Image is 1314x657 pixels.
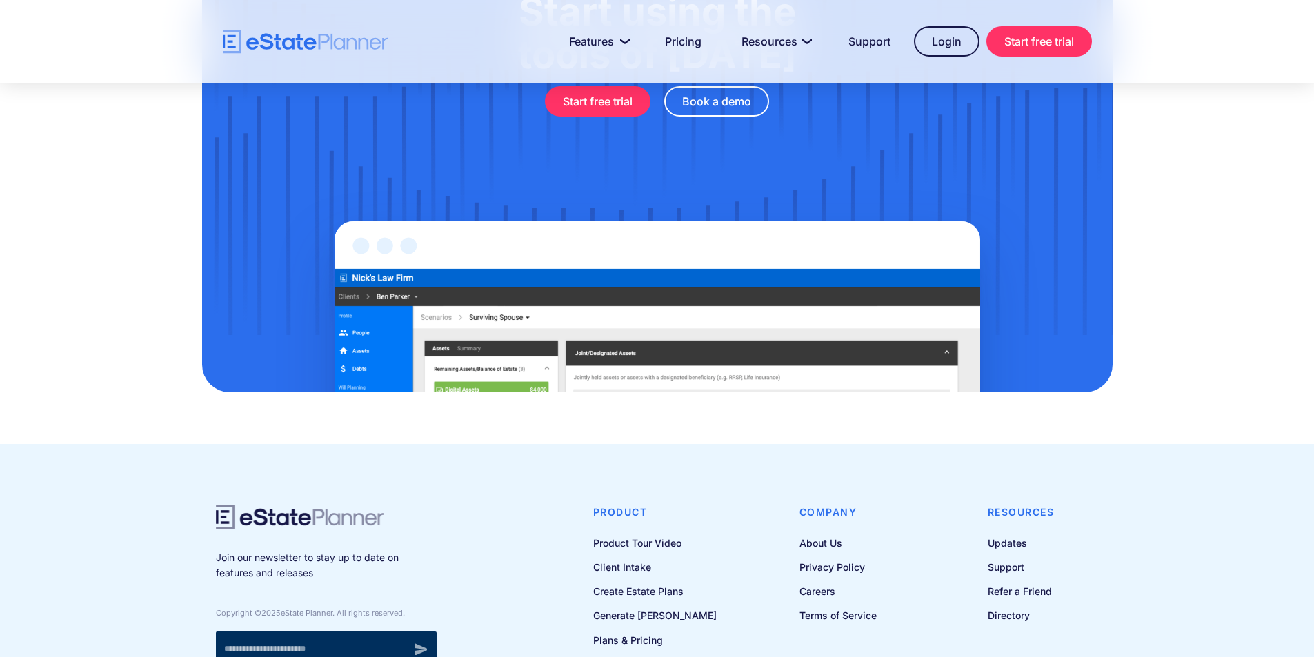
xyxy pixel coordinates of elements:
[593,534,717,552] a: Product Tour Video
[799,505,877,520] h4: Company
[216,608,437,618] div: Copyright © eState Planner. All rights reserved.
[648,28,718,55] a: Pricing
[988,607,1055,624] a: Directory
[593,631,717,649] a: Plans & Pricing
[799,558,877,576] a: Privacy Policy
[261,608,281,618] span: 2025
[664,86,769,117] a: Book a demo
[223,30,388,54] a: home
[986,26,1092,57] a: Start free trial
[545,86,650,117] a: Start free trial
[799,607,877,624] a: Terms of Service
[204,57,270,69] span: Phone number
[593,607,717,624] a: Generate [PERSON_NAME]
[988,534,1055,552] a: Updates
[593,558,717,576] a: Client Intake
[725,28,825,55] a: Resources
[553,28,641,55] a: Features
[988,583,1055,600] a: Refer a Friend
[988,505,1055,520] h4: Resources
[914,26,979,57] a: Login
[832,28,907,55] a: Support
[988,558,1055,576] a: Support
[216,550,437,581] p: Join our newsletter to stay up to date on features and releases
[593,583,717,600] a: Create Estate Plans
[204,114,384,125] span: Number of [PERSON_NAME] per month
[799,534,877,552] a: About Us
[799,583,877,600] a: Careers
[204,1,254,12] span: Last Name
[593,505,717,520] h4: Product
